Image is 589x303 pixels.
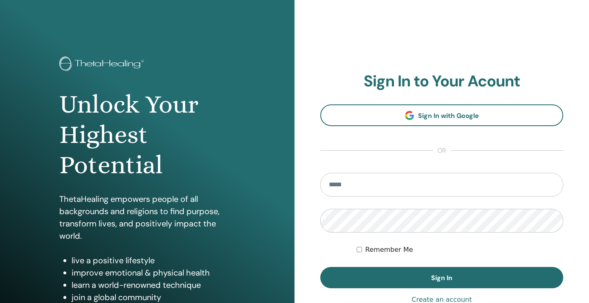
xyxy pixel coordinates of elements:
p: ThetaHealing empowers people of all backgrounds and religions to find purpose, transform lives, a... [59,193,235,242]
li: improve emotional & physical health [72,267,235,279]
li: learn a world-renowned technique [72,279,235,291]
span: or [433,146,450,156]
h2: Sign In to Your Acount [320,72,563,91]
button: Sign In [320,267,563,288]
label: Remember Me [365,245,413,255]
span: Sign In [431,274,452,282]
div: Keep me authenticated indefinitely or until I manually logout [357,245,563,255]
h1: Unlock Your Highest Potential [59,89,235,181]
a: Sign In with Google [320,104,563,126]
li: live a positive lifestyle [72,254,235,267]
span: Sign In with Google [418,111,479,120]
